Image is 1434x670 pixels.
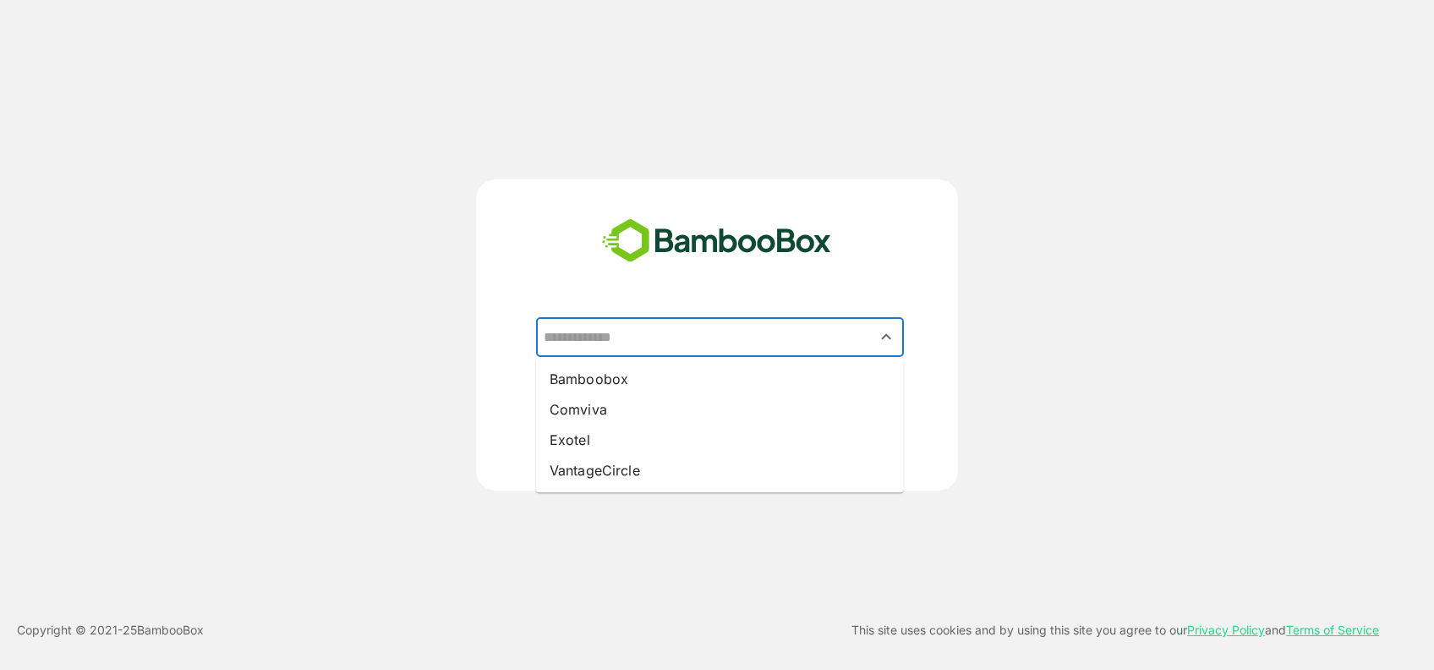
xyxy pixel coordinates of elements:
li: VantageCircle [536,455,904,486]
p: This site uses cookies and by using this site you agree to our and [851,620,1379,640]
a: Terms of Service [1286,623,1379,637]
img: bamboobox [593,213,840,269]
li: Bamboobox [536,364,904,394]
li: Comviva [536,394,904,425]
a: Privacy Policy [1187,623,1265,637]
button: Close [875,326,898,349]
li: Exotel [536,425,904,455]
p: Copyright © 2021- 25 BambooBox [17,620,204,640]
